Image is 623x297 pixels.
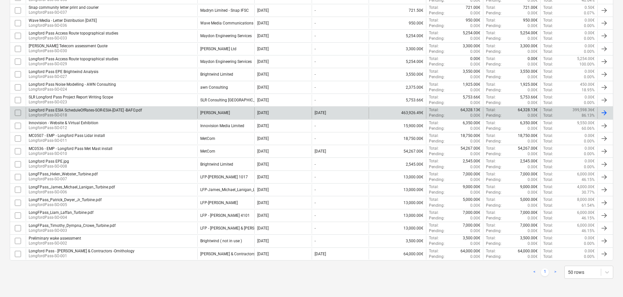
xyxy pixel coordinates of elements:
div: Brightwind Limited [200,72,233,77]
p: 54,267.00€ [460,146,480,151]
p: Pending : [486,74,502,80]
p: 46.15% [582,177,595,183]
div: Ai Bridges Ltd [200,47,236,51]
div: 13,000.00€ [369,171,426,183]
p: 86.13% [582,113,595,118]
p: Total : [543,62,553,67]
p: 6,350.00€ [463,120,480,126]
p: 0.00€ [528,87,538,93]
p: Pending : [486,100,502,106]
p: 3,550.00€ [520,69,538,74]
p: 0.00€ [470,49,480,54]
p: Total : [429,82,439,87]
p: 0.00% [584,164,595,170]
p: LongfordPass-SO-037 [29,10,99,15]
div: 2,375.00€ [369,82,426,93]
p: 3,300.00€ [520,43,538,49]
div: Longford Pass Noise Modelling - AWN Consulting [29,82,116,87]
p: 721.00€ [523,5,538,10]
p: 0.00€ [528,113,538,118]
p: 3,550.00€ [463,69,480,74]
p: Total : [486,184,496,190]
p: 9,000.00€ [520,184,538,190]
p: Pending : [429,62,445,67]
p: Pending : [429,49,445,54]
p: 0.00€ [528,139,538,144]
p: Total : [543,120,553,126]
p: Pending : [486,139,502,144]
p: Total : [543,82,553,87]
div: [DATE] [257,85,269,90]
div: [DATE] [315,149,326,154]
div: - [315,162,316,167]
div: Longford Pass ESIA ScheduleOfRates-SOR-ESIA-[DATE] -BAFO.pdf [29,108,142,112]
div: [DATE] [315,111,326,115]
p: 0.00€ [470,203,480,208]
p: 2,545.00€ [520,158,538,164]
p: Total : [429,184,439,190]
p: Pending : [429,164,445,170]
p: Total : [429,43,439,49]
p: LongfordPass-SO-023 [29,99,113,105]
div: LongFPass_Helen_Webster_Turbine.pdf [29,172,98,176]
p: Pending : [429,23,445,29]
div: Madryn Limited - Snap IFSC [200,8,249,13]
p: Total : [486,43,496,49]
p: 0.00€ [585,18,595,23]
p: Total : [543,18,553,23]
p: 18.95% [582,87,595,93]
p: Total : [543,5,553,10]
p: 0.00€ [528,62,538,67]
p: Pending : [429,203,445,208]
p: 6,000.00€ [577,171,595,177]
p: Total : [543,197,553,202]
p: 0.00€ [470,23,480,29]
p: LongfordPass-SO-036 [29,23,97,28]
p: Total : [486,133,496,139]
p: Total : [543,56,553,62]
div: Brightwind Limited [200,162,233,167]
p: Total : [429,5,439,10]
p: Total : [543,69,553,74]
p: 0.00% [584,100,595,106]
p: LongfordPass-SO-030 [29,48,107,54]
p: Total : [486,171,496,177]
p: Total : [543,177,553,183]
div: 13,000.00€ [369,197,426,208]
div: 13,000.00€ [369,210,426,221]
p: Total : [429,146,439,151]
p: Total : [543,151,553,157]
p: 0.07% [584,10,595,16]
p: 0.00€ [585,43,595,49]
p: LongfordPass-SO-018 [29,112,142,118]
div: 64,000.00€ [369,248,426,260]
div: Innovision - Website & Virtual Exhibition [29,121,98,125]
p: Total : [543,113,553,118]
p: 0.00€ [470,113,480,118]
p: 0.00€ [470,10,480,16]
div: 721.50€ [369,5,426,16]
p: Total : [429,107,439,113]
div: [DATE] [257,8,269,13]
p: 0.00€ [470,62,480,67]
p: Pending : [486,87,502,93]
p: Total : [429,158,439,164]
a: Page 1 is your current page [541,268,549,276]
p: 61.54% [582,203,595,208]
p: Total : [486,95,496,100]
div: Longford Pass EPE.jpg [29,159,69,164]
p: 0.00€ [470,56,480,62]
p: LongfordPass-SO-033 [29,36,118,41]
p: 0.00% [584,36,595,41]
p: LongfordPass-SO-006 [29,189,115,195]
div: 3,500.00€ [369,235,426,246]
div: - [315,8,316,13]
p: Pending : [486,164,502,170]
p: 0.00€ [585,95,595,100]
div: [DATE] [257,124,269,128]
div: - [315,47,316,51]
div: - [315,187,316,192]
p: Pending : [486,203,502,208]
p: Total : [429,18,439,23]
p: Total : [486,56,496,62]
